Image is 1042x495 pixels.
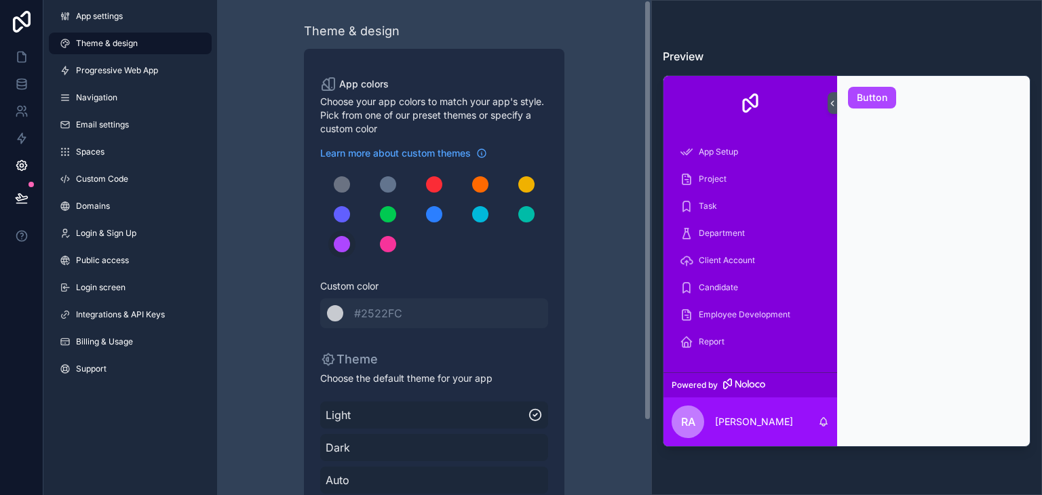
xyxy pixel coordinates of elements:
a: Progressive Web App [49,60,212,81]
a: Public access [49,250,212,271]
a: Task [672,194,829,218]
span: Email settings [76,119,129,130]
span: Client Account [699,255,755,266]
a: Candidate [672,275,829,300]
a: Billing & Usage [49,331,212,353]
span: Employee Development [699,309,790,320]
a: Custom Code [49,168,212,190]
a: App Setup [672,140,829,164]
span: Integrations & API Keys [76,309,165,320]
button: Button [848,87,896,108]
a: Email settings [49,114,212,136]
a: Project [672,167,829,191]
a: Support [49,358,212,380]
a: Client Account [672,248,829,273]
span: #2522FC [354,306,402,320]
a: App settings [49,5,212,27]
span: Choose the default theme for your app [320,372,548,385]
img: App logo [739,92,761,114]
a: Department [672,221,829,245]
h3: Preview [663,48,1030,64]
a: Employee Development [672,302,829,327]
span: Custom color [320,279,537,293]
span: App Setup [699,146,738,157]
span: App settings [76,11,123,22]
a: Navigation [49,87,212,108]
span: Theme & design [76,38,138,49]
a: Spaces [49,141,212,163]
span: Login & Sign Up [76,228,136,239]
a: Domains [49,195,212,217]
span: Dark [326,439,543,456]
a: Learn more about custom themes [320,146,487,160]
a: Login & Sign Up [49,222,212,244]
a: Integrations & API Keys [49,304,212,325]
a: Powered by [663,372,837,397]
span: Learn more about custom themes [320,146,471,160]
span: App colors [339,77,389,91]
span: Spaces [76,146,104,157]
span: Auto [326,472,543,488]
p: [PERSON_NAME] [715,415,793,429]
a: Report [672,330,829,354]
span: Project [699,174,727,184]
span: Choose your app colors to match your app's style. Pick from one of our preset themes or specify a... [320,95,548,136]
span: Domains [76,201,110,212]
span: Support [76,363,107,374]
div: scrollable content [663,130,837,372]
span: Task [699,201,717,212]
span: Progressive Web App [76,65,158,76]
div: Theme & design [304,22,400,41]
span: Powered by [672,380,718,391]
span: Billing & Usage [76,336,133,347]
span: Candidate [699,282,738,293]
span: Navigation [76,92,117,103]
span: Public access [76,255,129,266]
span: Custom Code [76,174,128,184]
span: rA [681,414,695,430]
span: Department [699,228,745,239]
a: Theme & design [49,33,212,54]
p: Theme [320,350,378,369]
span: Report [699,336,725,347]
span: Light [326,407,528,423]
span: Login screen [76,282,126,293]
a: Login screen [49,277,212,298]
